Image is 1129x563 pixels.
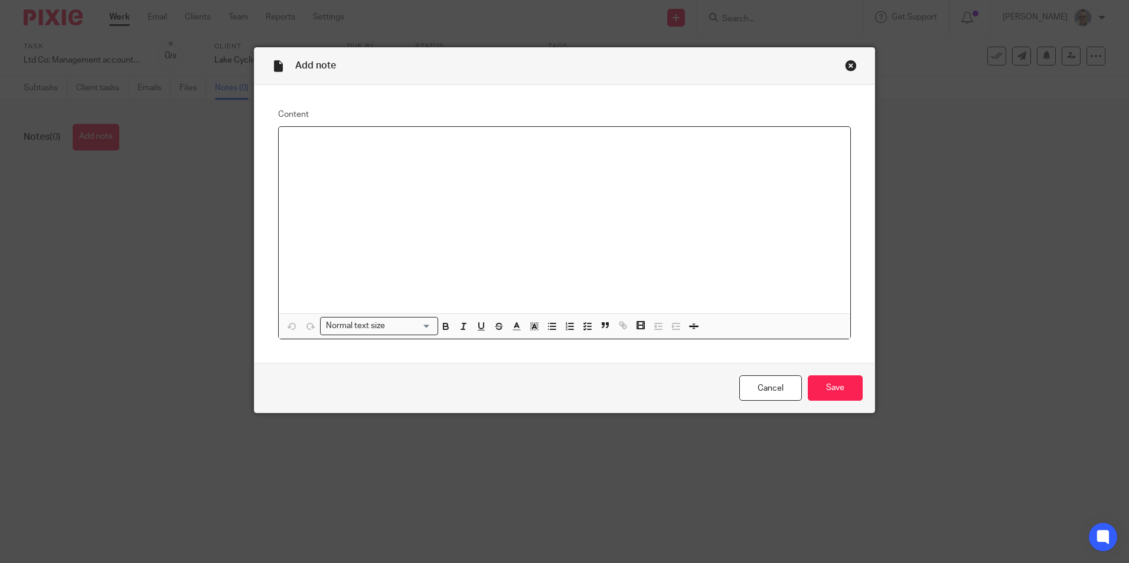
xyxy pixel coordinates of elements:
[323,320,387,332] span: Normal text size
[278,109,851,120] label: Content
[808,375,863,401] input: Save
[295,61,336,70] span: Add note
[320,317,438,335] div: Search for option
[389,320,431,332] input: Search for option
[739,375,802,401] a: Cancel
[845,60,857,71] div: Close this dialog window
